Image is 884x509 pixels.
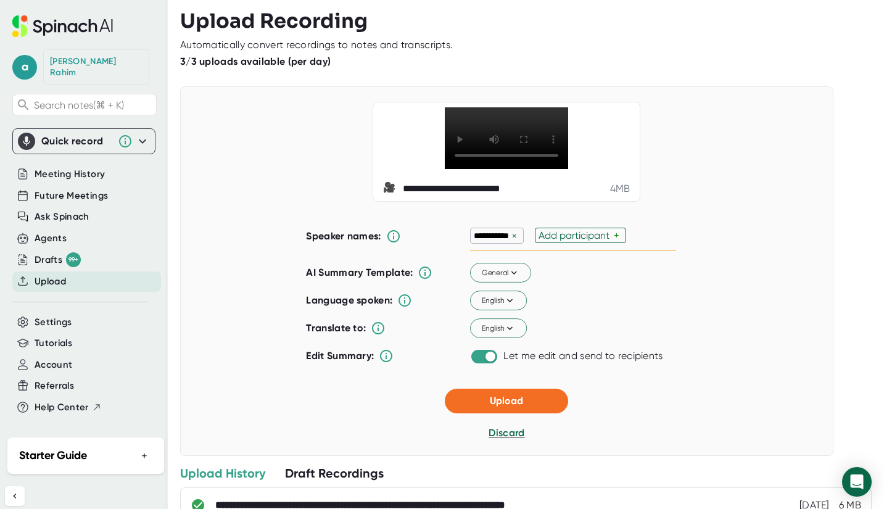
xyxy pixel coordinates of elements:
[306,267,413,279] b: AI Summary Template:
[35,379,74,393] button: Referrals
[489,427,524,439] span: Discard
[306,294,392,306] b: Language spoken:
[482,267,520,278] span: General
[285,465,384,481] div: Draft Recordings
[509,230,520,242] div: ×
[35,336,72,350] button: Tutorials
[482,295,516,306] span: English
[34,99,153,111] span: Search notes (⌘ + K)
[470,263,531,283] button: General
[35,275,66,289] button: Upload
[306,230,381,242] b: Speaker names:
[35,400,102,415] button: Help Center
[19,447,87,464] h2: Starter Guide
[35,189,108,203] button: Future Meetings
[18,129,150,154] div: Quick record
[35,252,81,267] div: Drafts
[614,230,622,241] div: +
[5,486,25,506] button: Collapse sidebar
[35,252,81,267] button: Drafts 99+
[470,291,527,311] button: English
[490,395,523,407] span: Upload
[35,231,67,246] button: Agents
[180,56,331,67] b: 3/3 uploads available (per day)
[489,426,524,441] button: Discard
[12,55,37,80] span: a
[66,252,81,267] div: 99+
[180,465,265,481] div: Upload History
[50,56,143,78] div: Abdul Rahim
[35,315,72,329] button: Settings
[383,181,398,196] span: video
[503,350,663,362] div: Let me edit and send to recipients
[180,9,872,33] h3: Upload Recording
[35,400,89,415] span: Help Center
[35,358,72,372] button: Account
[306,322,366,334] b: Translate to:
[842,467,872,497] div: Open Intercom Messenger
[41,135,112,147] div: Quick record
[306,350,374,362] b: Edit Summary:
[35,210,89,224] button: Ask Spinach
[610,183,630,195] div: 4 MB
[539,230,614,241] div: Add participant
[35,167,105,181] button: Meeting History
[445,389,568,413] button: Upload
[136,447,152,465] button: +
[482,323,516,334] span: English
[470,319,527,339] button: English
[180,39,453,51] div: Automatically convert recordings to notes and transcripts.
